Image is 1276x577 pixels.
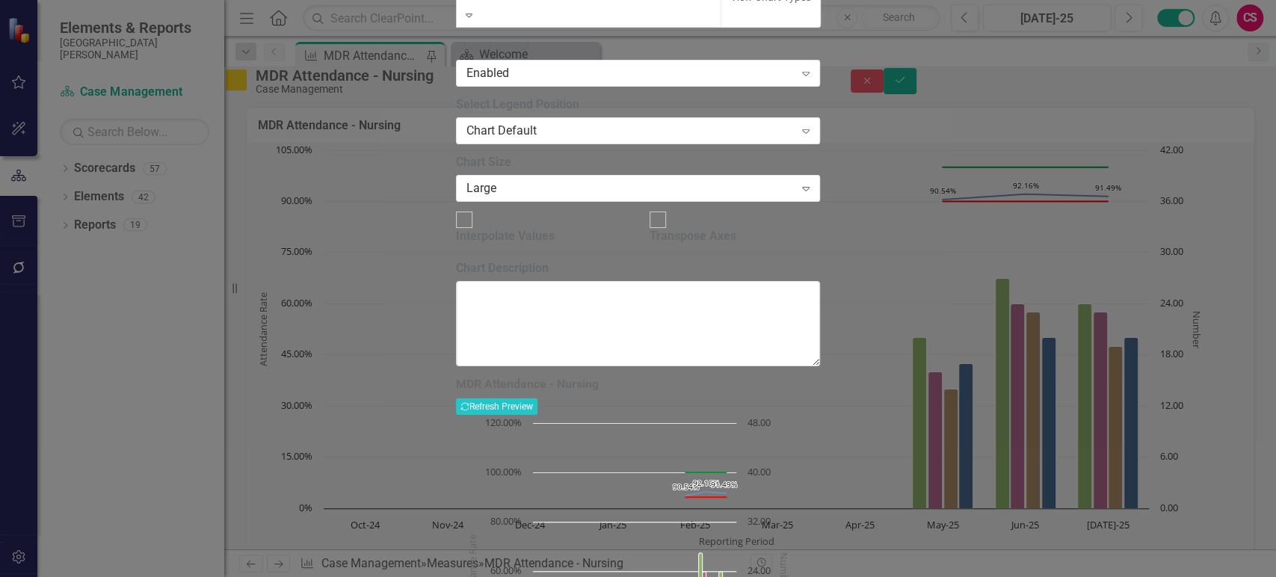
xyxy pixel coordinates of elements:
text: 91.49% [711,479,737,490]
div: Transpose Axes [650,228,736,245]
text: 120.00% [485,416,522,429]
label: Chart Size [456,154,820,171]
text: 32.00 [748,514,771,528]
text: 80.00% [490,514,522,528]
label: Select Legend Position [456,96,820,114]
button: Refresh Preview [456,398,537,415]
text: 48.00 [748,416,771,429]
h3: MDR Attendance - Nursing [456,377,820,391]
text: 40.00 [748,465,771,478]
div: Interpolate Values [456,228,555,245]
label: Show Legend [456,39,820,56]
text: 92.16% [693,478,719,488]
div: Large [466,179,794,197]
text: 24.00 [748,564,771,577]
text: 90.54% [673,481,699,492]
text: 100.00% [485,465,522,478]
g: Target, series 3 of 7. Line with 10 data points. Y axis, Attendance Rate. [543,469,730,475]
text: 60.00% [490,564,522,577]
div: Chart Default [466,122,794,139]
label: Chart Description [456,260,820,277]
div: Enabled [466,65,794,82]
